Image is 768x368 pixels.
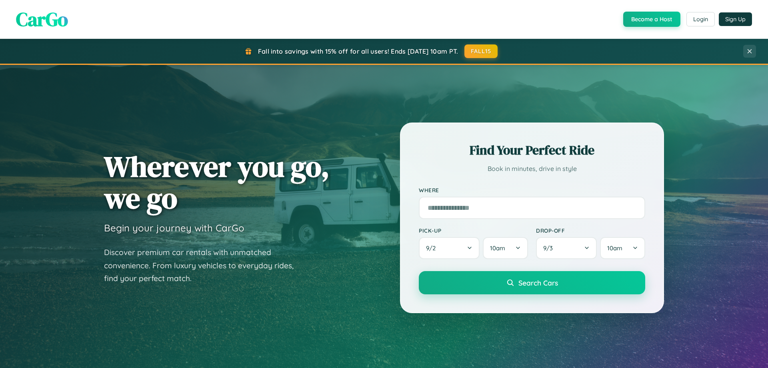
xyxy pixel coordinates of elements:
[419,227,528,234] label: Pick-up
[104,151,330,214] h1: Wherever you go, we go
[518,278,558,287] span: Search Cars
[483,237,528,259] button: 10am
[104,246,304,285] p: Discover premium car rentals with unmatched convenience. From luxury vehicles to everyday rides, ...
[543,244,557,252] span: 9 / 3
[623,12,680,27] button: Become a Host
[490,244,505,252] span: 10am
[600,237,645,259] button: 10am
[426,244,440,252] span: 9 / 2
[419,163,645,175] p: Book in minutes, drive in style
[419,187,645,193] label: Where
[536,237,597,259] button: 9/3
[258,47,458,55] span: Fall into savings with 15% off for all users! Ends [DATE] 10am PT.
[686,12,715,26] button: Login
[536,227,645,234] label: Drop-off
[464,44,498,58] button: FALL15
[419,141,645,159] h2: Find Your Perfect Ride
[104,222,244,234] h3: Begin your journey with CarGo
[607,244,622,252] span: 10am
[16,6,68,32] span: CarGo
[419,271,645,294] button: Search Cars
[719,12,752,26] button: Sign Up
[419,237,480,259] button: 9/2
